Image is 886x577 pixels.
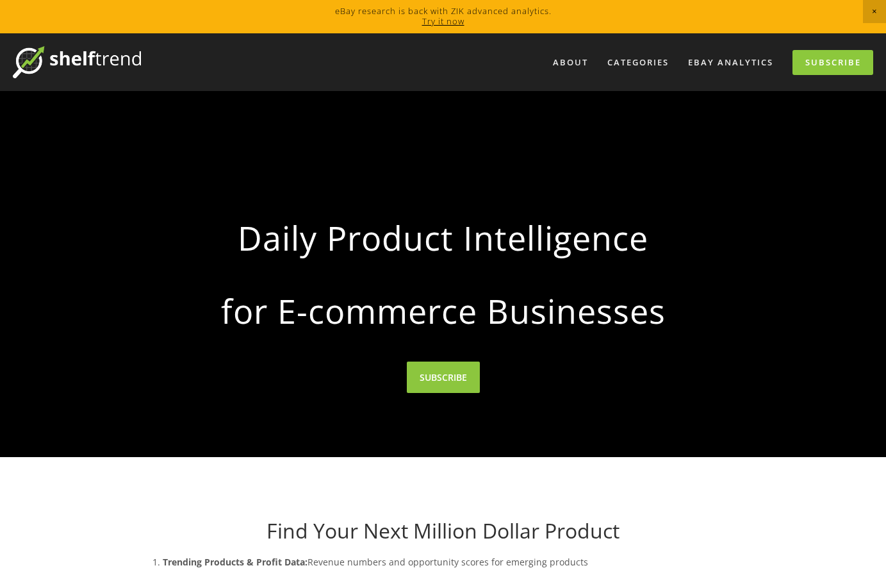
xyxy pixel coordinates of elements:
p: Revenue numbers and opportunity scores for emerging products [163,554,750,570]
h1: Find Your Next Million Dollar Product [137,519,750,543]
strong: for E-commerce Businesses [158,281,729,341]
a: SUBSCRIBE [407,362,480,393]
a: Try it now [422,15,464,27]
a: About [545,52,596,73]
strong: Trending Products & Profit Data: [163,556,308,568]
a: Subscribe [792,50,873,75]
img: ShelfTrend [13,46,141,78]
strong: Daily Product Intelligence [158,208,729,268]
div: Categories [599,52,677,73]
a: eBay Analytics [680,52,782,73]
